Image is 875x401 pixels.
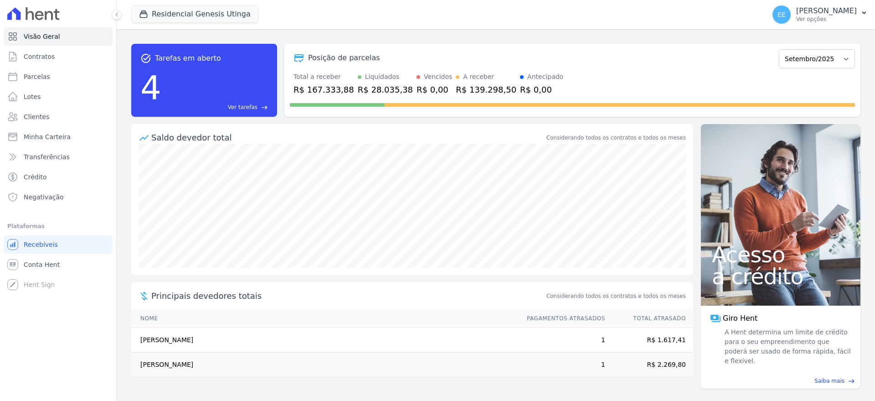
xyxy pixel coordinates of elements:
[155,53,221,64] span: Tarefas em aberto
[796,6,857,16] p: [PERSON_NAME]
[140,53,151,64] span: task_alt
[463,72,494,82] div: A receber
[456,83,516,96] div: R$ 139.298,50
[24,132,71,141] span: Minha Carteira
[4,88,113,106] a: Lotes
[131,309,518,328] th: Nome
[4,47,113,66] a: Contratos
[151,131,545,144] div: Saldo devedor total
[606,309,693,328] th: Total Atrasado
[24,72,50,81] span: Parcelas
[4,255,113,274] a: Conta Hent
[706,377,855,385] a: Saiba mais east
[261,104,268,111] span: east
[520,83,563,96] div: R$ 0,00
[723,328,851,366] span: A Hent determina um limite de crédito para o seu empreendimento que poderá ser usado de forma ráp...
[546,292,686,300] span: Considerando todos os contratos e todos os meses
[712,244,849,266] span: Acesso
[712,266,849,287] span: a crédito
[165,103,268,111] a: Ver tarefas east
[365,72,400,82] div: Liquidados
[308,52,380,63] div: Posição de parcelas
[4,168,113,186] a: Crédito
[4,235,113,254] a: Recebíveis
[24,152,70,161] span: Transferências
[24,260,60,269] span: Conta Hent
[24,240,58,249] span: Recebíveis
[4,148,113,166] a: Transferências
[4,128,113,146] a: Minha Carteira
[4,108,113,126] a: Clientes
[606,353,693,377] td: R$ 2.269,80
[24,112,49,121] span: Clientes
[606,328,693,353] td: R$ 1.617,41
[796,16,857,23] p: Ver opções
[24,92,41,101] span: Lotes
[24,172,47,182] span: Crédito
[814,377,844,385] span: Saiba mais
[228,103,257,111] span: Ver tarefas
[140,64,161,111] div: 4
[765,2,875,27] button: EE [PERSON_NAME] Ver opções
[4,68,113,86] a: Parcelas
[24,193,64,202] span: Negativação
[4,188,113,206] a: Negativação
[131,353,518,377] td: [PERSON_NAME]
[24,32,60,41] span: Visão Geral
[527,72,563,82] div: Antecipado
[4,27,113,46] a: Visão Geral
[546,134,686,142] div: Considerando todos os contratos e todos os meses
[518,353,606,377] td: 1
[417,83,452,96] div: R$ 0,00
[848,378,855,385] span: east
[293,72,354,82] div: Total a receber
[424,72,452,82] div: Vencidos
[518,328,606,353] td: 1
[293,83,354,96] div: R$ 167.333,88
[518,309,606,328] th: Pagamentos Atrasados
[7,221,109,232] div: Plataformas
[131,5,258,23] button: Residencial Genesis Utinga
[24,52,55,61] span: Contratos
[131,328,518,353] td: [PERSON_NAME]
[358,83,413,96] div: R$ 28.035,38
[777,11,786,18] span: EE
[151,290,545,302] span: Principais devedores totais
[723,313,757,324] span: Giro Hent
